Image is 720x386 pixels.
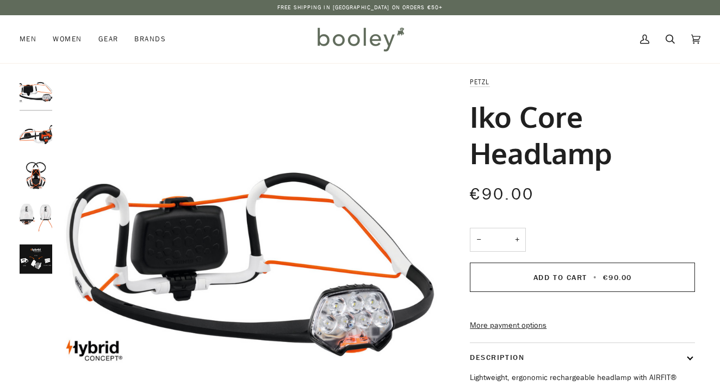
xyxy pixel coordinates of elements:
[20,201,52,234] img: Petzl Iko Core Headlamp - Booley Galway
[45,15,90,63] a: Women
[470,263,695,292] button: Add to Cart • €90.00
[134,34,166,45] span: Brands
[53,34,82,45] span: Women
[277,3,443,12] p: Free Shipping in [GEOGRAPHIC_DATA] on Orders €50+
[20,159,52,192] img: Petzl Iko Core Headlamp - Booley Galway
[590,272,600,283] span: •
[470,98,687,170] h1: Iko Core Headlamp
[470,228,526,252] input: Quantity
[470,228,487,252] button: −
[470,343,695,372] button: Description
[20,34,36,45] span: Men
[126,15,174,63] a: Brands
[20,76,52,109] img: Petzl Iko Core Headlamp - Booley Galway
[20,242,52,275] img: Petzl Iko Core Headlamp - Booley Galway
[508,228,526,252] button: +
[470,320,695,332] a: More payment options
[90,15,127,63] a: Gear
[313,23,408,55] img: Booley
[603,272,631,283] span: €90.00
[20,117,52,150] img: Petzl Iko Core Headlamp - Booley Galway
[98,34,119,45] span: Gear
[20,15,45,63] a: Men
[470,183,534,206] span: €90.00
[533,272,587,283] span: Add to Cart
[470,77,489,86] a: Petzl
